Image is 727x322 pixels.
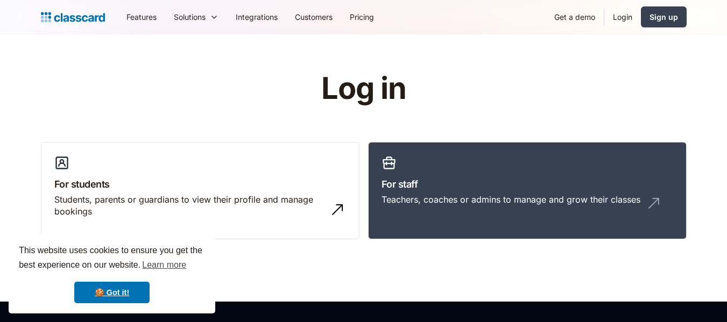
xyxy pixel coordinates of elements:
[604,5,641,29] a: Login
[9,234,215,313] div: cookieconsent
[650,11,678,23] div: Sign up
[19,244,205,273] span: This website uses cookies to ensure you get the best experience on our website.
[341,5,383,29] a: Pricing
[41,10,105,25] a: home
[641,6,687,27] a: Sign up
[382,177,673,191] h3: For staff
[193,72,534,105] h1: Log in
[41,142,359,240] a: For studentsStudents, parents or guardians to view their profile and manage bookings
[54,194,324,218] div: Students, parents or guardians to view their profile and manage bookings
[286,5,341,29] a: Customers
[368,142,687,240] a: For staffTeachers, coaches or admins to manage and grow their classes
[546,5,604,29] a: Get a demo
[118,5,165,29] a: Features
[165,5,227,29] div: Solutions
[227,5,286,29] a: Integrations
[54,177,346,191] h3: For students
[74,282,150,303] a: dismiss cookie message
[174,11,206,23] div: Solutions
[140,257,188,273] a: learn more about cookies
[382,194,640,205] div: Teachers, coaches or admins to manage and grow their classes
